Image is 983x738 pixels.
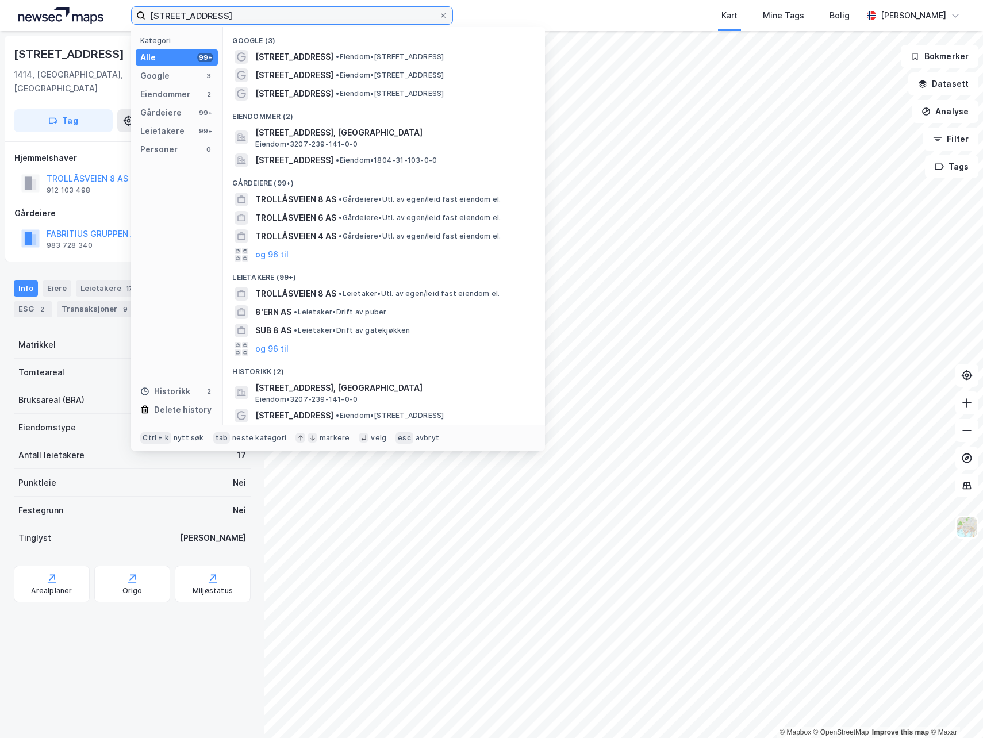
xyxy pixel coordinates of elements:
[813,728,869,736] a: OpenStreetMap
[336,156,437,165] span: Eiendom • 1804-31-103-0-0
[255,324,291,337] span: SUB 8 AS
[255,381,531,395] span: [STREET_ADDRESS], [GEOGRAPHIC_DATA]
[197,108,213,117] div: 99+
[47,186,90,195] div: 912 103 498
[395,432,413,444] div: esc
[223,264,545,285] div: Leietakere (99+)
[43,280,71,297] div: Eiere
[255,126,531,140] span: [STREET_ADDRESS], [GEOGRAPHIC_DATA]
[140,143,178,156] div: Personer
[18,7,103,24] img: logo.a4113a55bc3d86da70a041830d287a7e.svg
[18,366,64,379] div: Tomteareal
[14,206,250,220] div: Gårdeiere
[294,326,297,335] span: •
[926,683,983,738] iframe: Chat Widget
[763,9,804,22] div: Mine Tags
[140,432,171,444] div: Ctrl + k
[18,503,63,517] div: Festegrunn
[371,433,386,443] div: velg
[14,68,178,95] div: 1414, [GEOGRAPHIC_DATA], [GEOGRAPHIC_DATA]
[336,89,339,98] span: •
[154,403,212,417] div: Delete history
[926,683,983,738] div: Kontrollprogram for chat
[140,385,190,398] div: Historikk
[31,586,72,595] div: Arealplaner
[721,9,738,22] div: Kart
[339,195,501,204] span: Gårdeiere • Utl. av egen/leid fast eiendom el.
[233,476,246,490] div: Nei
[213,432,231,444] div: tab
[223,103,545,124] div: Eiendommer (2)
[336,71,444,80] span: Eiendom • [STREET_ADDRESS]
[197,53,213,62] div: 99+
[140,87,190,101] div: Eiendommer
[122,586,143,595] div: Origo
[255,409,333,422] span: [STREET_ADDRESS]
[18,531,51,545] div: Tinglyst
[336,411,339,420] span: •
[204,71,213,80] div: 3
[120,303,131,315] div: 9
[255,342,289,356] button: og 96 til
[339,232,501,241] span: Gårdeiere • Utl. av egen/leid fast eiendom el.
[336,89,444,98] span: Eiendom • [STREET_ADDRESS]
[124,283,135,294] div: 17
[339,289,342,298] span: •
[336,411,444,420] span: Eiendom • [STREET_ADDRESS]
[197,126,213,136] div: 99+
[339,195,342,203] span: •
[925,155,978,178] button: Tags
[14,45,126,63] div: [STREET_ADDRESS]
[255,248,289,262] button: og 96 til
[255,395,358,404] span: Eiendom • 3207-239-141-0-0
[255,229,336,243] span: TROLLÅSVEIEN 4 AS
[14,301,52,317] div: ESG
[223,170,545,190] div: Gårdeiere (99+)
[47,241,93,250] div: 983 728 340
[320,433,350,443] div: markere
[140,124,185,138] div: Leietakere
[204,387,213,396] div: 2
[193,586,233,595] div: Miljøstatus
[780,728,811,736] a: Mapbox
[872,728,929,736] a: Improve this map
[204,145,213,154] div: 0
[255,305,291,319] span: 8'ERN AS
[237,448,246,462] div: 17
[18,338,56,352] div: Matrikkel
[881,9,946,22] div: [PERSON_NAME]
[255,68,333,82] span: [STREET_ADDRESS]
[255,193,336,206] span: TROLLÅSVEIEN 8 AS
[76,280,140,297] div: Leietakere
[255,50,333,64] span: [STREET_ADDRESS]
[18,448,85,462] div: Antall leietakere
[57,301,136,317] div: Transaksjoner
[923,128,978,151] button: Filter
[174,433,204,443] div: nytt søk
[36,303,48,315] div: 2
[255,153,333,167] span: [STREET_ADDRESS]
[336,71,339,79] span: •
[339,289,500,298] span: Leietaker • Utl. av egen/leid fast eiendom el.
[255,287,336,301] span: TROLLÅSVEIEN 8 AS
[223,358,545,379] div: Historikk (2)
[233,503,246,517] div: Nei
[339,213,342,222] span: •
[140,51,156,64] div: Alle
[901,45,978,68] button: Bokmerker
[140,69,170,83] div: Google
[294,307,297,316] span: •
[14,280,38,297] div: Info
[14,109,113,132] button: Tag
[255,211,336,225] span: TROLLÅSVEIEN 6 AS
[912,100,978,123] button: Analyse
[339,213,501,222] span: Gårdeiere • Utl. av egen/leid fast eiendom el.
[830,9,850,22] div: Bolig
[18,476,56,490] div: Punktleie
[180,531,246,545] div: [PERSON_NAME]
[204,90,213,99] div: 2
[294,307,386,317] span: Leietaker • Drift av puber
[255,87,333,101] span: [STREET_ADDRESS]
[336,156,339,164] span: •
[14,151,250,165] div: Hjemmelshaver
